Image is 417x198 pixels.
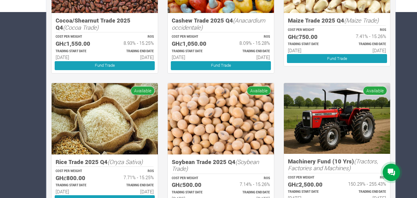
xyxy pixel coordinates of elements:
[172,16,265,31] i: (Anacardium occidentale)
[226,190,270,195] p: Estimated Trading End Date
[288,48,331,53] h6: [DATE]
[110,49,154,54] p: Estimated Trading End Date
[247,86,271,95] span: Available
[343,28,386,32] p: ROS
[55,61,155,70] a: Fund Trade
[172,54,215,60] h6: [DATE]
[56,54,99,60] h6: [DATE]
[226,176,270,181] p: ROS
[288,190,331,194] p: Estimated Trading Start Date
[288,157,378,172] i: (Tractors, Factories and Machines)
[110,35,154,39] p: ROS
[56,158,154,166] h5: Rice Trade 2025 Q4
[56,17,154,31] h5: Cocoa/Shearnut Trade 2025 Q4
[226,40,270,46] h6: 8.09% - 15.28%
[226,35,270,39] p: ROS
[288,181,331,188] h5: GHȼ2,500.00
[172,17,270,31] h5: Cashew Trade 2025 Q4
[288,175,331,180] p: COST PER WEIGHT
[56,49,99,54] p: Estimated Trading Start Date
[110,54,154,60] h6: [DATE]
[56,183,99,188] p: Estimated Trading Start Date
[226,49,270,54] p: Estimated Trading End Date
[56,169,99,174] p: COST PER WEIGHT
[343,190,386,194] p: Estimated Trading End Date
[56,175,99,182] h5: GHȼ800.00
[110,189,154,194] h6: [DATE]
[172,190,215,195] p: Estimated Trading Start Date
[131,86,155,95] span: Available
[363,86,387,95] span: Available
[226,54,270,60] h6: [DATE]
[287,54,387,63] a: Fund Trade
[110,175,154,180] h6: 7.71% - 15.25%
[107,158,143,166] i: (Oryza Sativa)
[52,83,158,154] img: growforme image
[172,40,215,47] h5: GHȼ1,050.00
[172,35,215,39] p: COST PER WEIGHT
[288,158,386,172] h5: Machinery Fund (10 Yrs)
[288,42,331,47] p: Estimated Trading Start Date
[171,61,271,70] a: Fund Trade
[110,40,154,46] h6: 8.93% - 15.25%
[288,33,331,40] h5: GHȼ750.00
[288,28,331,32] p: COST PER WEIGHT
[343,33,386,39] h6: 7.41% - 15.26%
[172,158,270,172] h5: Soybean Trade 2025 Q4
[343,181,386,187] h6: 150.29% - 255.43%
[172,181,215,188] h5: GHȼ500.00
[284,83,390,154] img: growforme image
[110,169,154,174] p: ROS
[63,23,99,31] i: (Cocoa Trade)
[226,181,270,187] h6: 7.14% - 15.26%
[56,40,99,47] h5: GHȼ1,550.00
[172,158,259,173] i: (Soybean Trade)
[56,189,99,194] h6: [DATE]
[172,49,215,54] p: Estimated Trading Start Date
[343,48,386,53] h6: [DATE]
[168,83,274,154] img: growforme image
[288,17,386,24] h5: Maize Trade 2025 Q4
[56,35,99,39] p: COST PER WEIGHT
[343,42,386,47] p: Estimated Trading End Date
[344,16,379,24] i: (Maize Trade)
[172,176,215,181] p: COST PER WEIGHT
[110,183,154,188] p: Estimated Trading End Date
[343,175,386,180] p: ROS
